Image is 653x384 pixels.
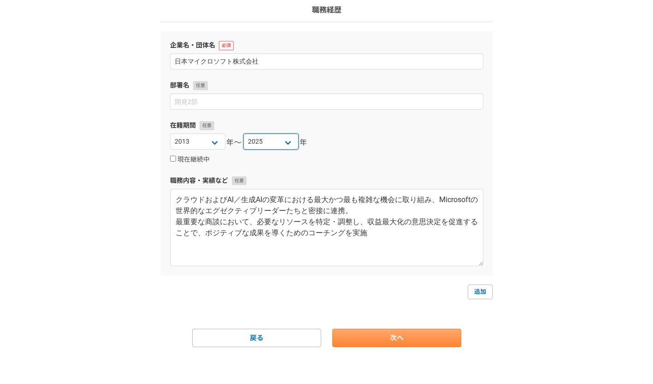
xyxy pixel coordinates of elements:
[170,81,483,90] label: 部署名
[312,5,341,16] p: 職務経歴
[170,93,483,110] input: 開発2部
[226,137,242,148] span: 年〜
[170,156,176,162] input: 現在継続中
[170,53,483,70] input: エニィクルー株式会社
[332,329,461,347] a: 次へ
[300,137,308,148] span: 年
[170,176,483,186] label: 職務内容・実績など
[170,41,483,50] label: 企業名・団体名
[468,285,493,299] a: 追加
[170,156,210,164] label: 現在継続中
[170,121,483,130] label: 在籍期間
[192,329,321,347] a: 戻る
